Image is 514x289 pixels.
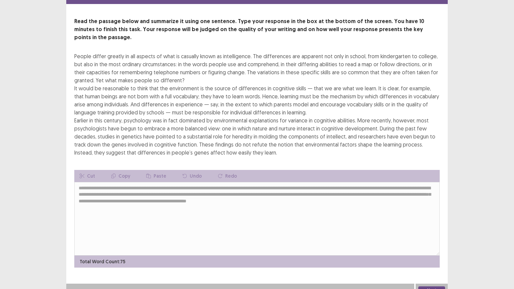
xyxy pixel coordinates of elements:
[80,258,125,265] p: Total Word Count: 75
[106,170,136,182] button: Copy
[141,170,172,182] button: Paste
[74,52,440,157] div: People differ greatly in all aspects of what is casually known as intelligence. The differences a...
[212,170,242,182] button: Redo
[74,17,440,41] p: Read the passage below and summarize it using one sentence. Type your response in the box at the ...
[74,170,100,182] button: Cut
[177,170,207,182] button: Undo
